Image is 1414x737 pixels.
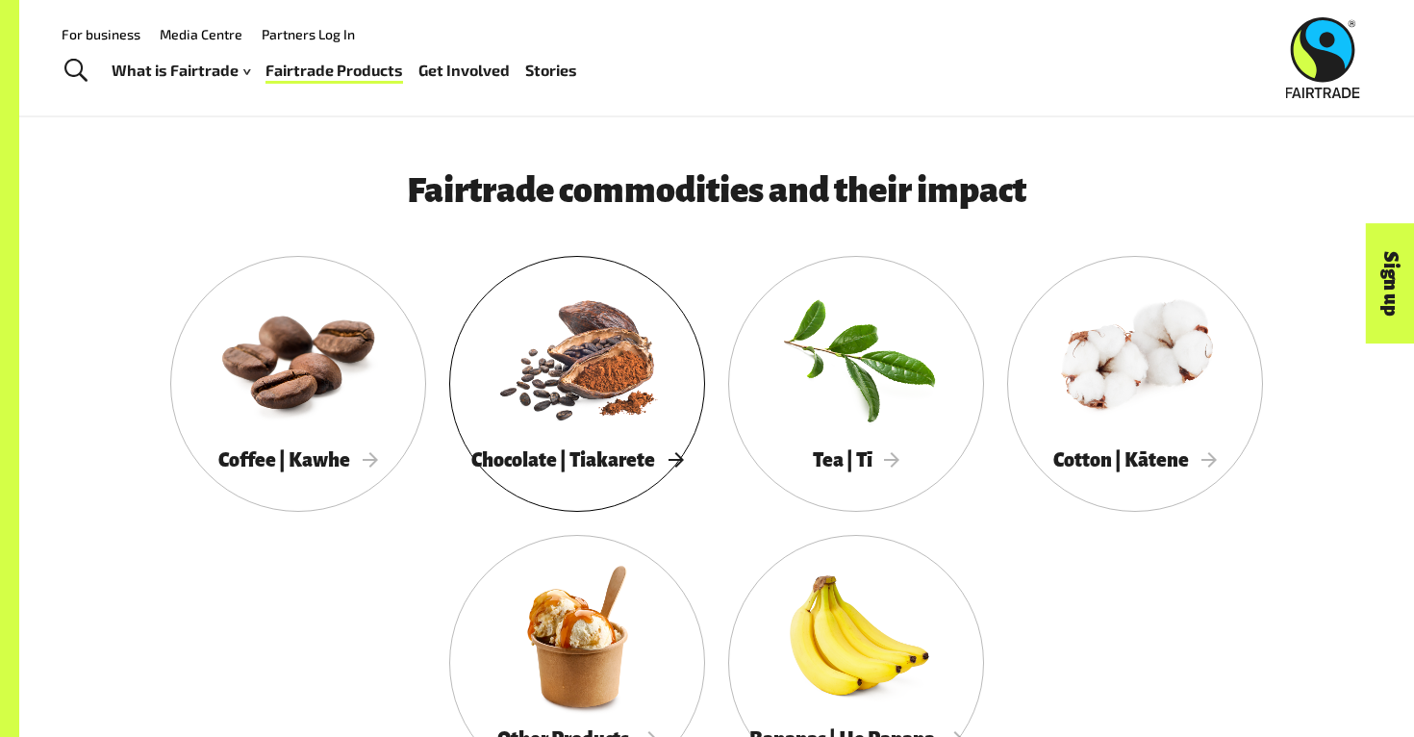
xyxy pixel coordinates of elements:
a: Stories [525,57,577,85]
a: What is Fairtrade [112,57,250,85]
span: Coffee | Kawhe [218,449,378,470]
a: Media Centre [160,26,242,42]
a: Toggle Search [52,47,99,95]
a: Get Involved [418,57,510,85]
span: Tea | Tī [813,449,900,470]
span: Cotton | Kātene [1053,449,1217,470]
a: Cotton | Kātene [1007,256,1263,512]
a: Fairtrade Products [265,57,403,85]
h3: Fairtrade commodities and their impact [228,171,1205,210]
span: Chocolate | Tiakarete [471,449,683,470]
img: Fairtrade Australia New Zealand logo [1286,17,1360,98]
a: Chocolate | Tiakarete [449,256,705,512]
a: For business [62,26,140,42]
a: Partners Log In [262,26,355,42]
a: Coffee | Kawhe [170,256,426,512]
a: Tea | Tī [728,256,984,512]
